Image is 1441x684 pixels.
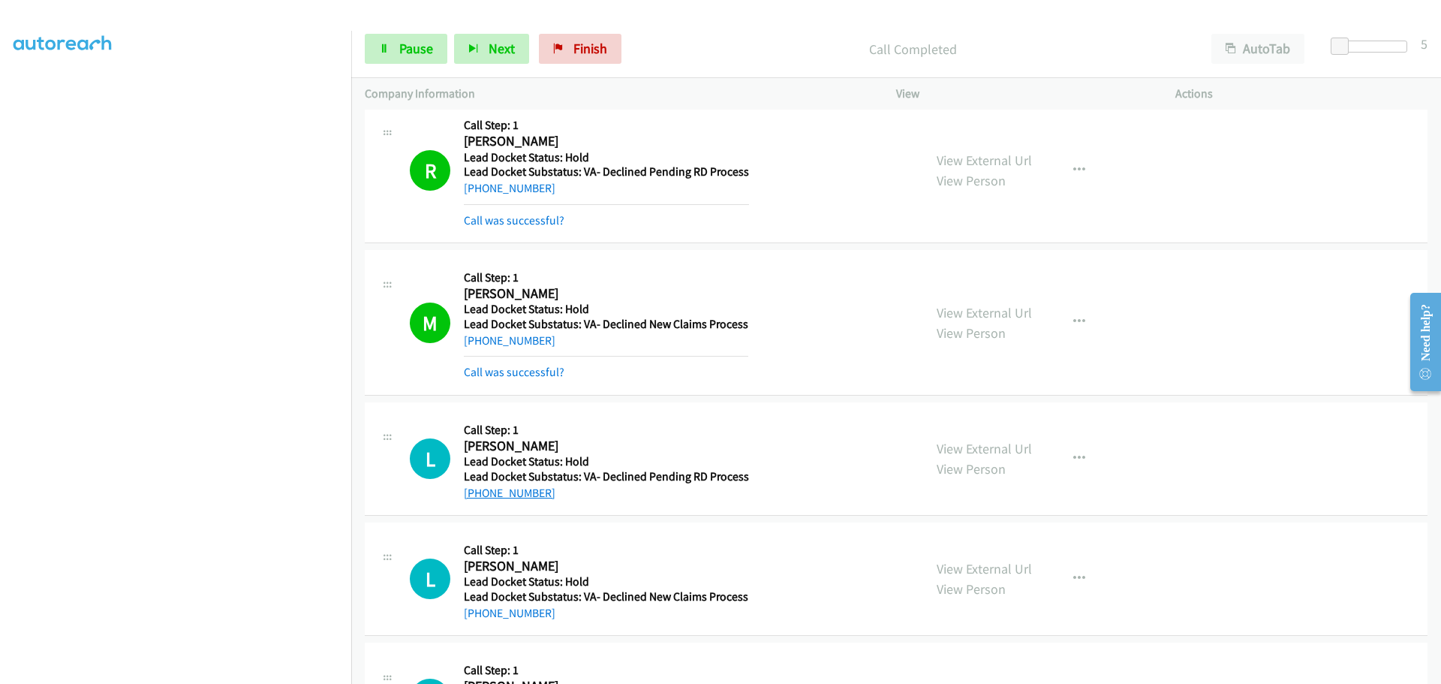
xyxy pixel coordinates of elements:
[464,317,748,332] h5: Lead Docket Substatus: VA- Declined New Claims Process
[464,438,749,455] h2: [PERSON_NAME]
[365,85,869,103] p: Company Information
[464,454,749,469] h5: Lead Docket Status: Hold
[464,663,749,678] h5: Call Step: 1
[464,118,749,133] h5: Call Step: 1
[464,133,743,150] h2: [PERSON_NAME]
[464,365,564,379] a: Call was successful?
[937,440,1032,457] a: View External Url
[464,469,749,484] h5: Lead Docket Substatus: VA- Declined Pending RD Process
[410,150,450,191] h1: R
[454,34,529,64] button: Next
[464,558,748,575] h2: [PERSON_NAME]
[464,150,749,165] h5: Lead Docket Status: Hold
[489,40,515,57] span: Next
[937,324,1006,342] a: View Person
[539,34,621,64] a: Finish
[410,303,450,343] h1: M
[464,423,749,438] h5: Call Step: 1
[464,486,555,500] a: [PHONE_NUMBER]
[464,181,555,195] a: [PHONE_NUMBER]
[464,574,748,589] h5: Lead Docket Status: Hold
[464,285,743,303] h2: [PERSON_NAME]
[937,460,1006,478] a: View Person
[573,40,607,57] span: Finish
[937,304,1032,321] a: View External Url
[464,270,748,285] h5: Call Step: 1
[937,580,1006,598] a: View Person
[937,172,1006,189] a: View Person
[642,39,1184,59] p: Call Completed
[464,302,748,317] h5: Lead Docket Status: Hold
[1211,34,1304,64] button: AutoTab
[1397,282,1441,402] iframe: Resource Center
[1421,34,1427,54] div: 5
[399,40,433,57] span: Pause
[1338,41,1407,53] div: Delay between calls (in seconds)
[1175,85,1427,103] p: Actions
[410,438,450,479] h1: L
[464,164,749,179] h5: Lead Docket Substatus: VA- Declined Pending RD Process
[410,559,450,599] h1: L
[464,606,555,620] a: [PHONE_NUMBER]
[464,543,748,558] h5: Call Step: 1
[464,589,748,604] h5: Lead Docket Substatus: VA- Declined New Claims Process
[410,559,450,599] div: The call is yet to be attempted
[937,560,1032,577] a: View External Url
[365,34,447,64] a: Pause
[464,213,564,227] a: Call was successful?
[464,333,555,348] a: [PHONE_NUMBER]
[896,85,1148,103] p: View
[410,438,450,479] div: The call is yet to be attempted
[937,152,1032,169] a: View External Url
